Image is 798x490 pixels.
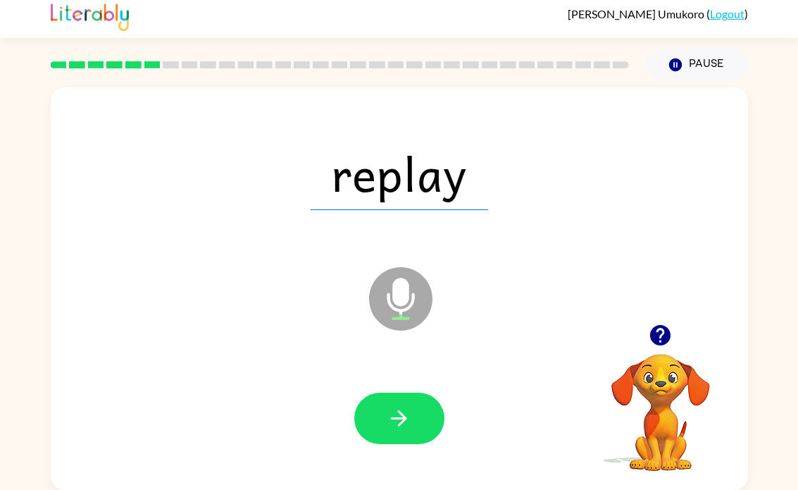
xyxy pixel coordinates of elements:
[590,332,731,473] video: Your browser must support playing .mp4 files to use Literably. Please try using another browser.
[568,7,748,20] div: ( )
[710,7,744,20] a: Logout
[568,7,706,20] span: [PERSON_NAME] Umukoro
[646,49,748,81] button: Pause
[311,137,488,210] span: replay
